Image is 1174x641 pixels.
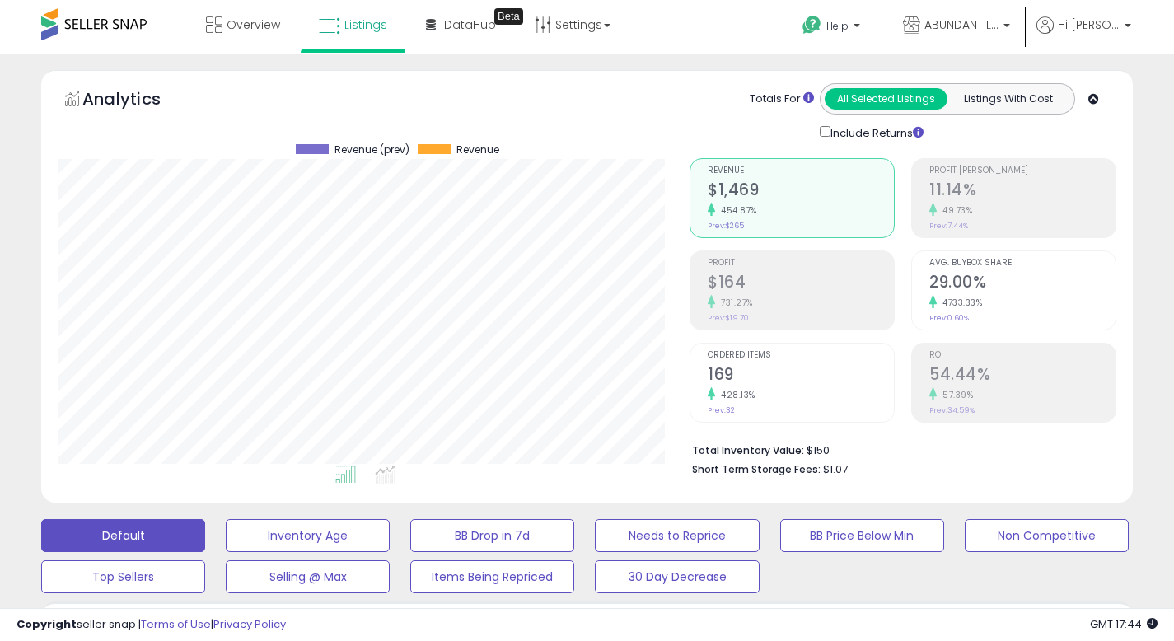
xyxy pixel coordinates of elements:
div: seller snap | | [16,617,286,633]
span: Revenue [708,166,894,175]
small: Prev: 0.60% [929,313,969,323]
span: 2025-10-7 17:44 GMT [1090,616,1158,632]
span: Overview [227,16,280,33]
button: Selling @ Max [226,560,390,593]
small: 57.39% [937,389,973,401]
button: Top Sellers [41,560,205,593]
small: 731.27% [715,297,753,309]
h2: $1,469 [708,180,894,203]
button: Default [41,519,205,552]
span: Avg. Buybox Share [929,259,1116,268]
button: BB Price Below Min [780,519,944,552]
small: Prev: 32 [708,405,735,415]
span: ROI [929,351,1116,360]
b: Short Term Storage Fees: [692,462,821,476]
span: $1.07 [823,461,848,477]
div: Totals For [750,91,814,107]
h2: 169 [708,365,894,387]
span: Revenue [456,144,499,156]
button: BB Drop in 7d [410,519,574,552]
span: Listings [344,16,387,33]
strong: Copyright [16,616,77,632]
small: Prev: 34.59% [929,405,975,415]
small: 428.13% [715,389,755,401]
span: Ordered Items [708,351,894,360]
span: Hi [PERSON_NAME] [1058,16,1120,33]
span: Profit [708,259,894,268]
a: Hi [PERSON_NAME] [1036,16,1131,54]
div: Tooltip anchor [494,8,523,25]
a: Help [789,2,877,54]
button: Inventory Age [226,519,390,552]
small: 4733.33% [937,297,982,309]
span: DataHub [444,16,496,33]
button: All Selected Listings [825,88,947,110]
small: 454.87% [715,204,757,217]
span: Help [826,19,849,33]
button: Needs to Reprice [595,519,759,552]
button: Items Being Repriced [410,560,574,593]
h5: Analytics [82,87,193,115]
span: Profit [PERSON_NAME] [929,166,1116,175]
h2: 54.44% [929,365,1116,387]
h2: $164 [708,273,894,295]
a: Terms of Use [141,616,211,632]
li: $150 [692,439,1104,459]
button: Listings With Cost [947,88,1069,110]
span: Revenue (prev) [334,144,409,156]
i: Get Help [802,15,822,35]
small: Prev: $19.70 [708,313,749,323]
small: 49.73% [937,204,972,217]
h2: 29.00% [929,273,1116,295]
div: Include Returns [807,123,943,142]
small: Prev: 7.44% [929,221,968,231]
button: 30 Day Decrease [595,560,759,593]
b: Total Inventory Value: [692,443,804,457]
span: ABUNDANT LiFE [924,16,999,33]
h2: 11.14% [929,180,1116,203]
button: Non Competitive [965,519,1129,552]
small: Prev: $265 [708,221,744,231]
a: Privacy Policy [213,616,286,632]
